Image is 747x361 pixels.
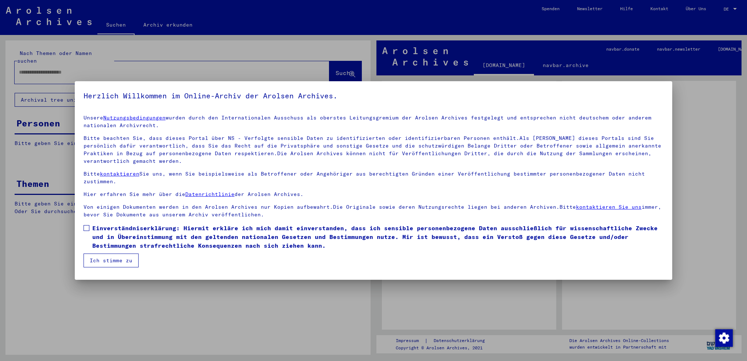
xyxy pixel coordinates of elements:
p: Bitte beachten Sie, dass dieses Portal über NS - Verfolgte sensible Daten zu identifizierten oder... [84,134,663,165]
p: Hier erfahren Sie mehr über die der Arolsen Archives. [84,191,663,198]
button: Ich stimme zu [84,254,139,267]
h5: Herzlich Willkommen im Online-Archiv der Arolsen Archives. [84,90,663,102]
p: Bitte Sie uns, wenn Sie beispielsweise als Betroffener oder Angehöriger aus berechtigten Gründen ... [84,170,663,185]
a: Nutzungsbedingungen [103,114,166,121]
img: Zustimmung ändern [715,329,733,347]
div: Zustimmung ändern [715,329,732,346]
p: Unsere wurden durch den Internationalen Ausschuss als oberstes Leitungsgremium der Arolsen Archiv... [84,114,663,129]
a: kontaktieren Sie uns [576,204,642,210]
a: kontaktieren [100,170,139,177]
a: Datenrichtlinie [185,191,235,197]
p: Von einigen Dokumenten werden in den Arolsen Archives nur Kopien aufbewahrt.Die Originale sowie d... [84,203,663,219]
span: Einverständniserklärung: Hiermit erkläre ich mich damit einverstanden, dass ich sensible personen... [92,224,663,250]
